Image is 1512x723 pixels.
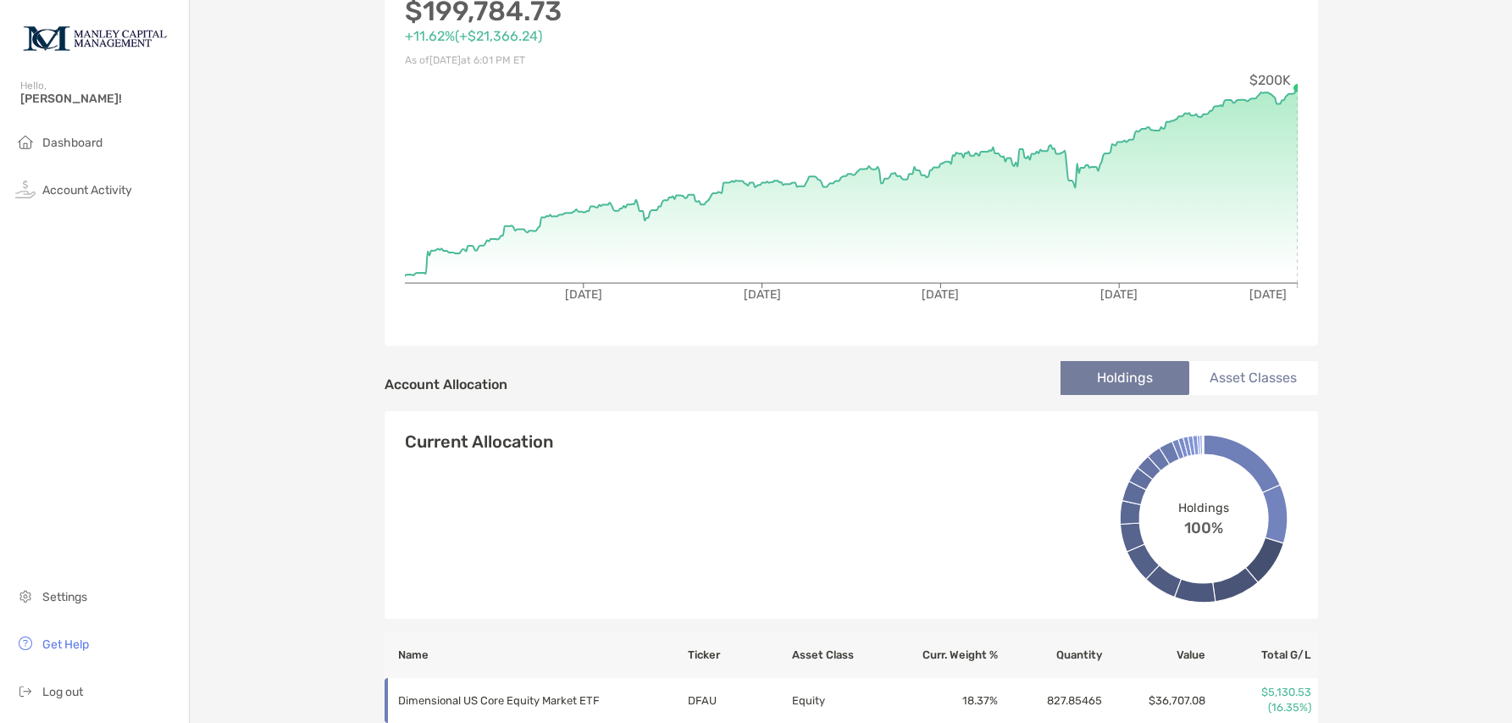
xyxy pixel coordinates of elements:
[15,681,36,701] img: logout icon
[42,590,87,604] span: Settings
[743,287,780,302] tspan: [DATE]
[398,690,635,711] p: Dimensional US Core Equity Market ETF
[564,287,601,302] tspan: [DATE]
[385,632,687,678] th: Name
[1103,632,1207,678] th: Value
[42,136,102,150] span: Dashboard
[1100,287,1138,302] tspan: [DATE]
[1189,361,1318,395] li: Asset Classes
[20,92,179,106] span: [PERSON_NAME]!
[1178,500,1228,514] span: Holdings
[894,632,999,678] th: Curr. Weight %
[405,431,553,452] h4: Current Allocation
[15,586,36,606] img: settings icon
[1249,72,1291,88] tspan: $200K
[405,25,851,47] p: +11.62% ( +$21,366.24 )
[385,376,507,392] h4: Account Allocation
[15,179,36,199] img: activity icon
[922,287,959,302] tspan: [DATE]
[1207,700,1310,715] p: (16.35%)
[1249,287,1286,302] tspan: [DATE]
[42,183,132,197] span: Account Activity
[1061,361,1189,395] li: Holdings
[15,633,36,653] img: get-help icon
[687,632,791,678] th: Ticker
[1206,632,1317,678] th: Total G/L
[405,1,851,22] p: $199,784.73
[1207,685,1310,700] p: $5,130.53
[999,632,1103,678] th: Quantity
[1184,514,1223,537] span: 100%
[20,7,169,68] img: Zoe Logo
[405,50,851,71] p: As of [DATE] at 6:01 PM ET
[42,637,89,652] span: Get Help
[15,131,36,152] img: household icon
[42,685,83,699] span: Log out
[791,632,895,678] th: Asset Class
